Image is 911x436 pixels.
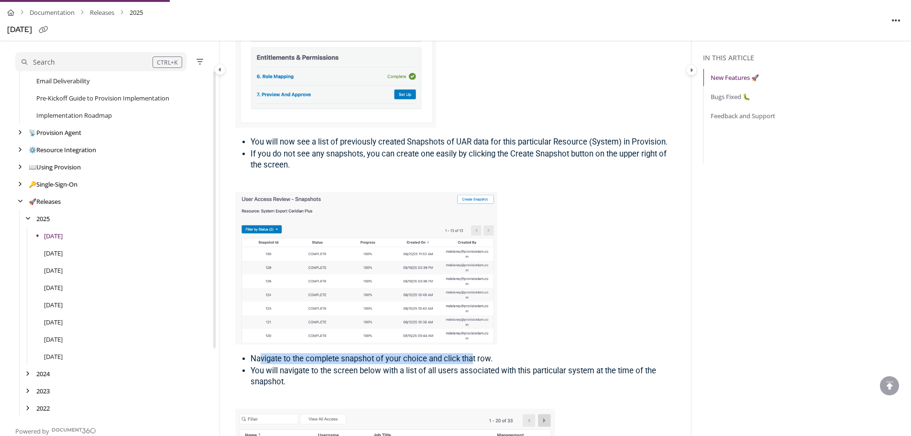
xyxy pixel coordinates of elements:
span: ⚙️ [29,145,36,154]
div: arrow [15,145,25,155]
span: You will now see a list of previously created Snapshots of UAR data for this particular Resource ... [251,137,668,146]
div: arrow [15,163,25,172]
a: New Features 🚀 [711,73,759,82]
a: August 2025 [44,231,63,241]
div: Search [33,57,55,67]
a: Home [7,6,14,20]
div: scroll to top [880,376,899,395]
span: 🚀 [29,197,36,206]
span: 📖 [29,163,36,171]
a: Powered by Document360 - opens in a new tab [15,425,96,436]
span: 2025 [130,6,143,20]
a: 2025 [36,214,50,224]
a: Bugs Fixed 🐛 [711,92,750,101]
div: CTRL+K [153,56,182,68]
a: Email Deliverability [36,76,90,86]
a: Feedback and Support [711,111,775,121]
button: Category toggle [686,64,697,76]
a: Documentation [30,6,75,20]
a: Releases [90,6,114,20]
a: Pre-Kickoff Guide to Provision Implementation [36,93,169,103]
div: [DATE] [7,23,32,37]
div: arrow [23,214,33,224]
a: June 2025 [44,266,63,275]
a: 2023 [36,386,50,396]
a: Resource Integration [29,145,96,155]
span: If you do not see any snapshots, you can create one easily by clicking the Create Snapshot button... [251,149,667,169]
div: arrow [15,180,25,189]
a: Single-Sign-On [29,179,77,189]
img: Document360 [52,428,96,434]
button: Article more options [889,12,904,28]
div: In this article [703,53,907,63]
button: Copy link of [36,22,51,38]
a: Implementation Roadmap [36,111,112,120]
a: July 2025 [44,248,63,258]
button: Search [15,52,187,71]
a: Using Provision [29,162,81,172]
span: 🔑 [29,180,36,189]
span: Navigate to the complete snapshot of your choice and click that row. [251,354,493,363]
a: March 2025 [44,317,63,327]
a: Releases [29,197,61,206]
a: 2022 [36,403,50,413]
a: 2024 [36,369,50,379]
button: Category toggle [214,64,226,75]
span: You will navigate to the screen below with a list of all users associated with this particular sy... [251,366,656,386]
a: January 2025 [44,352,63,361]
a: Provision Agent [29,128,81,137]
div: arrow [15,128,25,137]
a: February 2025 [44,335,63,344]
a: May 2025 [44,283,63,292]
div: arrow [23,369,33,379]
button: Filter [194,56,206,67]
div: arrow [23,387,33,396]
div: arrow [15,197,25,206]
div: arrow [23,404,33,413]
span: 📡 [29,128,36,137]
a: April 2025 [44,300,63,310]
span: Powered by [15,426,49,436]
